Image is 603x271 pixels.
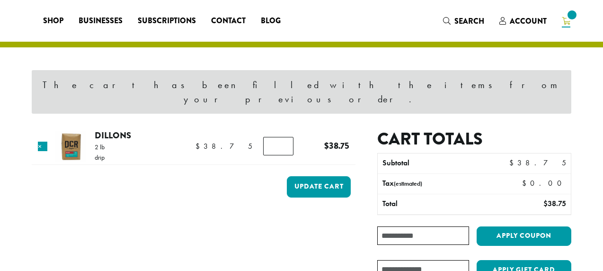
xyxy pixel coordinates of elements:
bdi: 38.75 [543,199,566,208]
span: $ [509,158,517,168]
th: Total [378,194,494,214]
img: Dillons [55,131,86,162]
p: drip [95,154,105,161]
bdi: 38.75 [509,158,566,168]
span: Contact [211,15,246,27]
button: Apply coupon [477,226,571,246]
th: Subtotal [378,154,494,173]
span: Subscriptions [138,15,196,27]
bdi: 0.00 [522,178,566,188]
span: Shop [43,15,63,27]
span: Businesses [79,15,123,27]
div: The cart has been filled with the items from your previous order. [32,70,571,114]
h2: Cart totals [377,129,571,149]
th: Tax [378,174,514,194]
a: Dillons [95,129,131,142]
bdi: 38.75 [195,141,252,151]
span: $ [324,139,329,152]
span: Account [510,16,547,27]
a: Remove this item [38,142,47,151]
span: Blog [261,15,281,27]
span: $ [195,141,204,151]
span: $ [522,178,530,188]
small: (estimated) [394,180,422,188]
bdi: 38.75 [324,139,349,152]
a: Shop [35,13,71,28]
button: Update cart [287,176,351,198]
a: Search [435,13,492,29]
p: 2 lb [95,144,105,150]
span: $ [543,199,548,208]
span: Search [454,16,484,27]
input: Product quantity [263,137,293,155]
